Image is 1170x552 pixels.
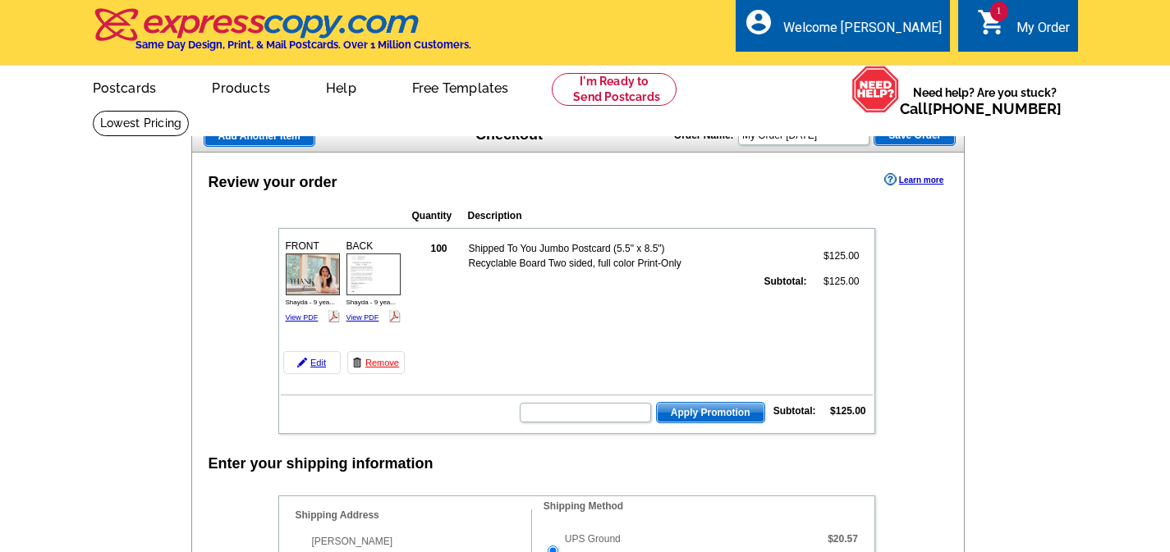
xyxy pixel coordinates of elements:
[283,351,341,374] a: Edit
[430,243,447,254] strong: 100
[783,20,942,43] div: Welcome [PERSON_NAME]
[1016,20,1070,43] div: My Order
[347,351,405,374] a: Remove
[810,240,860,271] td: $125.00
[386,67,535,106] a: Free Templates
[928,100,1062,117] a: [PHONE_NUMBER]
[990,2,1008,21] span: 1
[328,310,340,322] img: pdf_logo.png
[346,253,401,295] img: small-thumb.jpg
[656,402,765,423] button: Apply Promotion
[828,533,858,545] strong: $20.57
[286,299,335,306] span: Shayda - 9 yea...
[565,531,621,546] label: UPS Ground
[830,405,865,417] strong: $125.00
[209,453,434,475] div: Enter your shipping information
[542,499,625,513] legend: Shipping Method
[674,130,734,141] strong: Order Name:
[657,403,764,422] span: Apply Promotion
[977,18,1070,39] a: 1 shopping_cart My Order
[900,84,1070,117] span: Need help? Are you stuck?
[810,273,860,290] td: $125.00
[346,313,379,322] a: View PDF
[209,171,337,194] div: Review your order
[977,7,1007,37] i: shopping_cart
[296,509,531,521] h4: Shipping Address
[900,100,1062,117] span: Call
[135,39,471,51] h4: Same Day Design, Print, & Mail Postcards. Over 1 Million Customers.
[352,358,362,367] img: trashcan-icon.gif
[204,125,315,147] a: Add Another Item
[204,126,314,146] span: Add Another Item
[851,66,900,113] img: help
[186,67,296,106] a: Products
[67,67,183,106] a: Postcards
[842,171,1170,552] iframe: LiveChat chat widget
[467,208,768,224] th: Description
[388,310,401,322] img: pdf_logo.png
[411,208,466,224] th: Quantity
[468,240,706,271] td: Shipped To You Jumbo Postcard (5.5" x 8.5") Recyclable Board Two sided, full color Print-Only
[773,405,816,417] strong: Subtotal:
[297,358,307,367] img: pencil-icon.gif
[346,299,396,306] span: Shayda - 9 yea...
[93,20,471,51] a: Same Day Design, Print, & Mail Postcards. Over 1 Million Customers.
[744,7,773,37] i: account_circle
[300,67,383,106] a: Help
[286,313,319,322] a: View PDF
[286,253,340,295] img: small-thumb.jpg
[344,236,403,327] div: BACK
[283,236,342,327] div: FRONT
[764,276,807,287] strong: Subtotal:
